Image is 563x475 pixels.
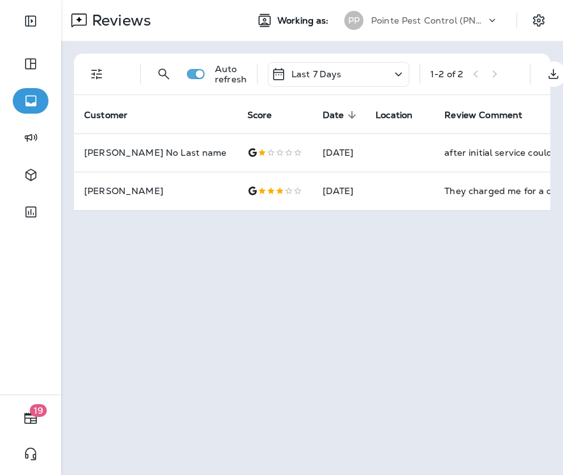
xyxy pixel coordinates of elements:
[527,9,550,32] button: Settings
[87,11,151,30] p: Reviews
[13,405,48,431] button: 19
[344,11,363,30] div: PP
[84,61,110,87] button: Filters
[430,69,463,79] div: 1 - 2 of 2
[84,147,227,158] p: [PERSON_NAME] No Last name
[84,186,227,196] p: [PERSON_NAME]
[323,109,361,121] span: Date
[444,109,539,121] span: Review Comment
[291,69,342,79] p: Last 7 Days
[376,110,413,121] span: Location
[323,110,344,121] span: Date
[84,109,144,121] span: Customer
[30,404,47,417] span: 19
[444,110,522,121] span: Review Comment
[247,109,289,121] span: Score
[84,110,128,121] span: Customer
[277,15,332,26] span: Working as:
[312,172,366,210] td: [DATE]
[247,110,272,121] span: Score
[376,109,429,121] span: Location
[215,64,247,84] p: Auto refresh
[13,8,48,34] button: Expand Sidebar
[312,133,366,172] td: [DATE]
[371,15,486,26] p: Pointe Pest Control (PNW)
[151,61,177,87] button: Search Reviews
